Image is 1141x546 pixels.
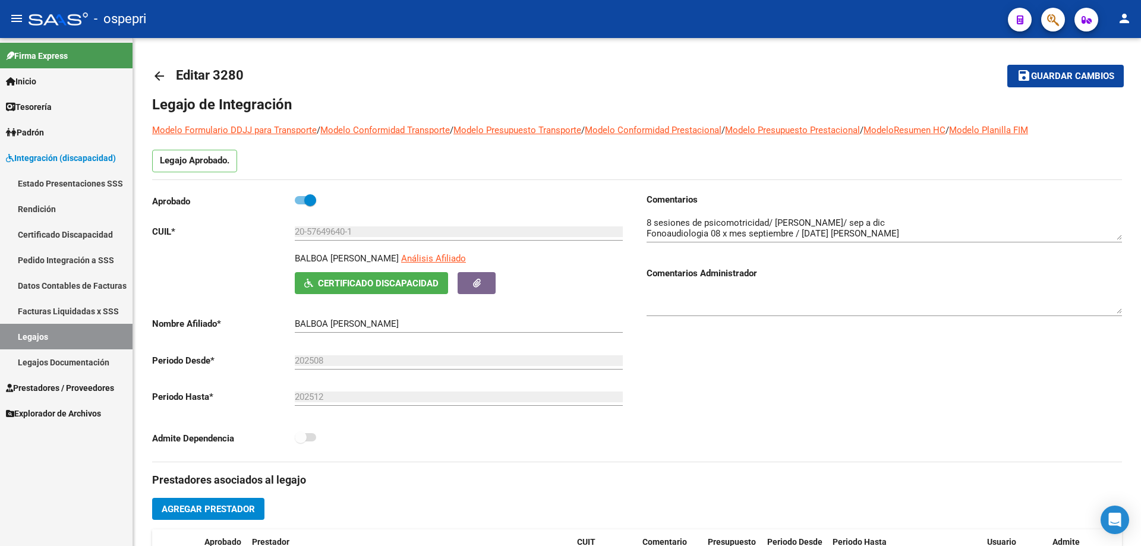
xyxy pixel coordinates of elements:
p: Nombre Afiliado [152,317,295,330]
a: Modelo Conformidad Transporte [320,125,450,135]
p: Periodo Desde [152,354,295,367]
span: Tesorería [6,100,52,113]
span: Agregar Prestador [162,504,255,515]
p: Aprobado [152,195,295,208]
div: Open Intercom Messenger [1101,506,1129,534]
a: Modelo Planilla FIM [949,125,1028,135]
button: Guardar cambios [1007,65,1124,87]
mat-icon: menu [10,11,24,26]
span: Certificado Discapacidad [318,278,439,289]
span: Prestadores / Proveedores [6,381,114,394]
h1: Legajo de Integración [152,95,1122,114]
p: CUIL [152,225,295,238]
span: Padrón [6,126,44,139]
h3: Comentarios Administrador [647,267,1122,280]
span: Guardar cambios [1031,71,1114,82]
h3: Comentarios [647,193,1122,206]
a: Modelo Conformidad Prestacional [585,125,721,135]
span: - ospepri [94,6,146,32]
mat-icon: arrow_back [152,69,166,83]
p: Legajo Aprobado. [152,150,237,172]
mat-icon: person [1117,11,1131,26]
p: Admite Dependencia [152,432,295,445]
span: Firma Express [6,49,68,62]
mat-icon: save [1017,68,1031,83]
span: Análisis Afiliado [401,253,466,264]
span: Explorador de Archivos [6,407,101,420]
h3: Prestadores asociados al legajo [152,472,1122,488]
a: Modelo Presupuesto Transporte [453,125,581,135]
a: ModeloResumen HC [863,125,945,135]
button: Agregar Prestador [152,498,264,520]
span: Inicio [6,75,36,88]
p: Periodo Hasta [152,390,295,403]
span: Integración (discapacidad) [6,152,116,165]
span: Editar 3280 [176,68,244,83]
p: BALBOA [PERSON_NAME] [295,252,399,265]
a: Modelo Formulario DDJJ para Transporte [152,125,317,135]
a: Modelo Presupuesto Prestacional [725,125,860,135]
button: Certificado Discapacidad [295,272,448,294]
